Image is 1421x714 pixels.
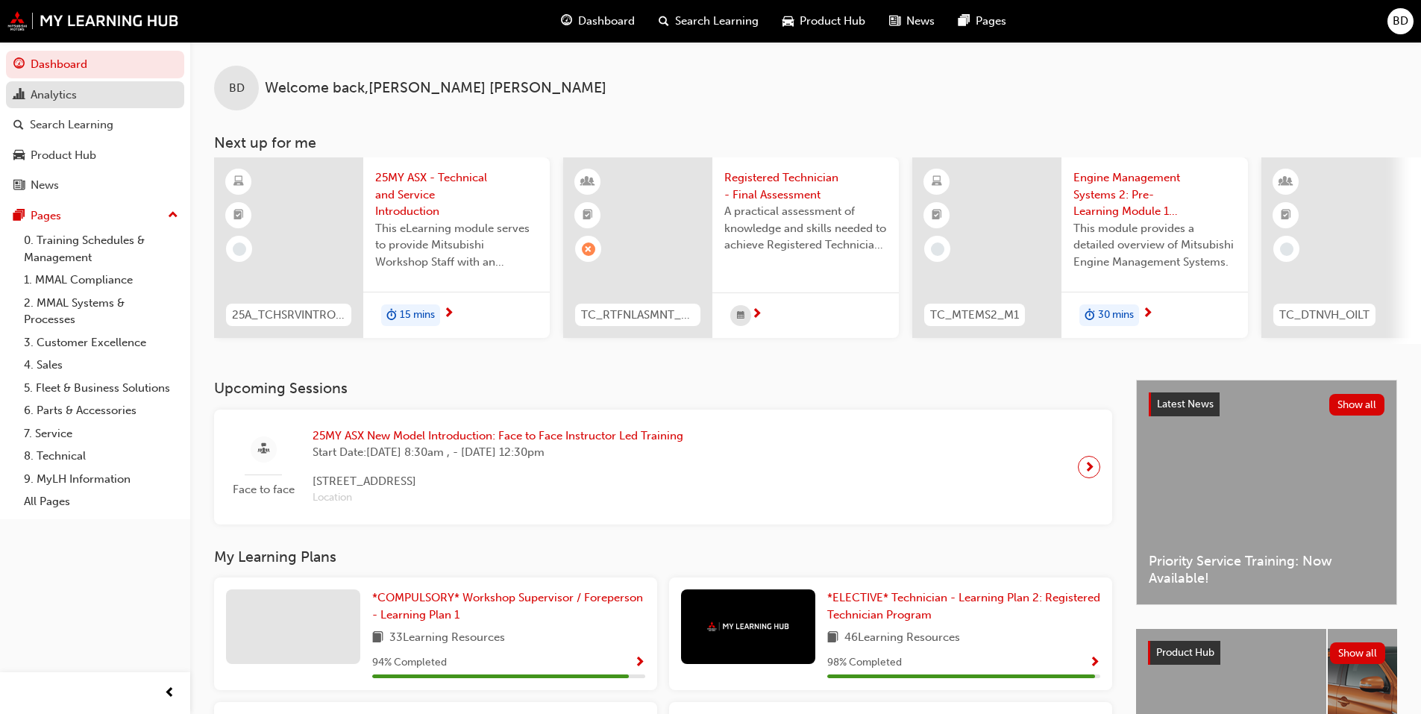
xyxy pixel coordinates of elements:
[372,629,383,648] span: book-icon
[265,80,606,97] span: Welcome back , [PERSON_NAME] [PERSON_NAME]
[561,12,572,31] span: guage-icon
[827,591,1100,621] span: *ELECTIVE* Technician - Learning Plan 2: Registered Technician Program
[13,58,25,72] span: guage-icon
[1073,220,1236,271] span: This module provides a detailed overview of Mitsubishi Engine Management Systems.
[782,12,794,31] span: car-icon
[889,12,900,31] span: news-icon
[1148,641,1385,665] a: Product HubShow all
[31,207,61,225] div: Pages
[375,220,538,271] span: This eLearning module serves to provide Mitsubishi Workshop Staff with an introduction to the 25M...
[844,629,960,648] span: 46 Learning Resources
[313,473,683,490] span: [STREET_ADDRESS]
[31,87,77,104] div: Analytics
[6,202,184,230] button: Pages
[800,13,865,30] span: Product Hub
[1329,394,1385,416] button: Show all
[18,229,184,269] a: 0. Training Schedules & Management
[13,119,24,132] span: search-icon
[827,654,902,671] span: 98 % Completed
[1085,306,1095,325] span: duration-icon
[313,444,683,461] span: Start Date: [DATE] 8:30am , - [DATE] 12:30pm
[168,206,178,225] span: up-icon
[214,380,1112,397] h3: Upcoming Sessions
[18,331,184,354] a: 3. Customer Excellence
[233,206,244,225] span: booktick-icon
[6,172,184,199] a: News
[1073,169,1236,220] span: Engine Management Systems 2: Pre-Learning Module 1 (Master Technician Program)
[226,422,1100,513] a: Face to face25MY ASX New Model Introduction: Face to Face Instructor Led TrainingStart Date:[DATE...
[1393,13,1408,30] span: BD
[1157,398,1214,410] span: Latest News
[313,428,683,445] span: 25MY ASX New Model Introduction: Face to Face Instructor Led Training
[1136,380,1397,605] a: Latest NewsShow allPriority Service Training: Now Available!
[771,6,877,37] a: car-iconProduct Hub
[751,308,762,322] span: next-icon
[18,399,184,422] a: 6. Parts & Accessories
[375,169,538,220] span: 25MY ASX - Technical and Service Introduction
[386,306,397,325] span: duration-icon
[707,621,789,631] img: mmal
[737,307,744,325] span: calendar-icon
[634,657,645,670] span: Show Progress
[1149,553,1384,586] span: Priority Service Training: Now Available!
[372,654,447,671] span: 94 % Completed
[959,12,970,31] span: pages-icon
[389,629,505,648] span: 33 Learning Resources
[232,307,345,324] span: 25A_TCHSRVINTRO_M
[976,13,1006,30] span: Pages
[932,206,942,225] span: booktick-icon
[930,307,1019,324] span: TC_MTEMS2_M1
[1281,172,1291,192] span: learningResourceType_INSTRUCTOR_LED-icon
[6,51,184,78] a: Dashboard
[1149,392,1384,416] a: Latest NewsShow all
[6,142,184,169] a: Product Hub
[443,307,454,321] span: next-icon
[13,210,25,223] span: pages-icon
[1098,307,1134,324] span: 30 mins
[31,147,96,164] div: Product Hub
[18,377,184,400] a: 5. Fleet & Business Solutions
[190,134,1421,151] h3: Next up for me
[947,6,1018,37] a: pages-iconPages
[13,89,25,102] span: chart-icon
[18,422,184,445] a: 7. Service
[6,111,184,139] a: Search Learning
[1156,646,1214,659] span: Product Hub
[1330,642,1386,664] button: Show all
[18,468,184,491] a: 9. MyLH Information
[372,589,645,623] a: *COMPULSORY* Workshop Supervisor / Foreperson - Learning Plan 1
[18,490,184,513] a: All Pages
[1387,8,1414,34] button: BD
[6,81,184,109] a: Analytics
[912,157,1248,338] a: TC_MTEMS2_M1Engine Management Systems 2: Pre-Learning Module 1 (Master Technician Program)This mo...
[18,269,184,292] a: 1. MMAL Compliance
[18,445,184,468] a: 8. Technical
[214,548,1112,566] h3: My Learning Plans
[581,307,694,324] span: TC_RTFNLASMNT_PRC
[229,80,245,97] span: BD
[906,13,935,30] span: News
[877,6,947,37] a: news-iconNews
[827,589,1100,623] a: *ELECTIVE* Technician - Learning Plan 2: Registered Technician Program
[578,13,635,30] span: Dashboard
[1280,242,1293,256] span: learningRecordVerb_NONE-icon
[1089,654,1100,672] button: Show Progress
[1279,307,1370,324] span: TC_DTNVH_OILT
[214,157,550,338] a: 25A_TCHSRVINTRO_M25MY ASX - Technical and Service IntroductionThis eLearning module serves to pro...
[7,11,179,31] img: mmal
[1142,307,1153,321] span: next-icon
[563,157,899,338] a: TC_RTFNLASMNT_PRCRegistered Technician - Final AssessmentA practical assessment of knowledge and ...
[233,172,244,192] span: learningResourceType_ELEARNING-icon
[549,6,647,37] a: guage-iconDashboard
[18,354,184,377] a: 4. Sales
[372,591,643,621] span: *COMPULSORY* Workshop Supervisor / Foreperson - Learning Plan 1
[932,172,942,192] span: learningResourceType_ELEARNING-icon
[1089,657,1100,670] span: Show Progress
[582,242,595,256] span: learningRecordVerb_ABSENT-icon
[13,179,25,192] span: news-icon
[258,440,269,459] span: sessionType_FACE_TO_FACE-icon
[675,13,759,30] span: Search Learning
[233,242,246,256] span: learningRecordVerb_NONE-icon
